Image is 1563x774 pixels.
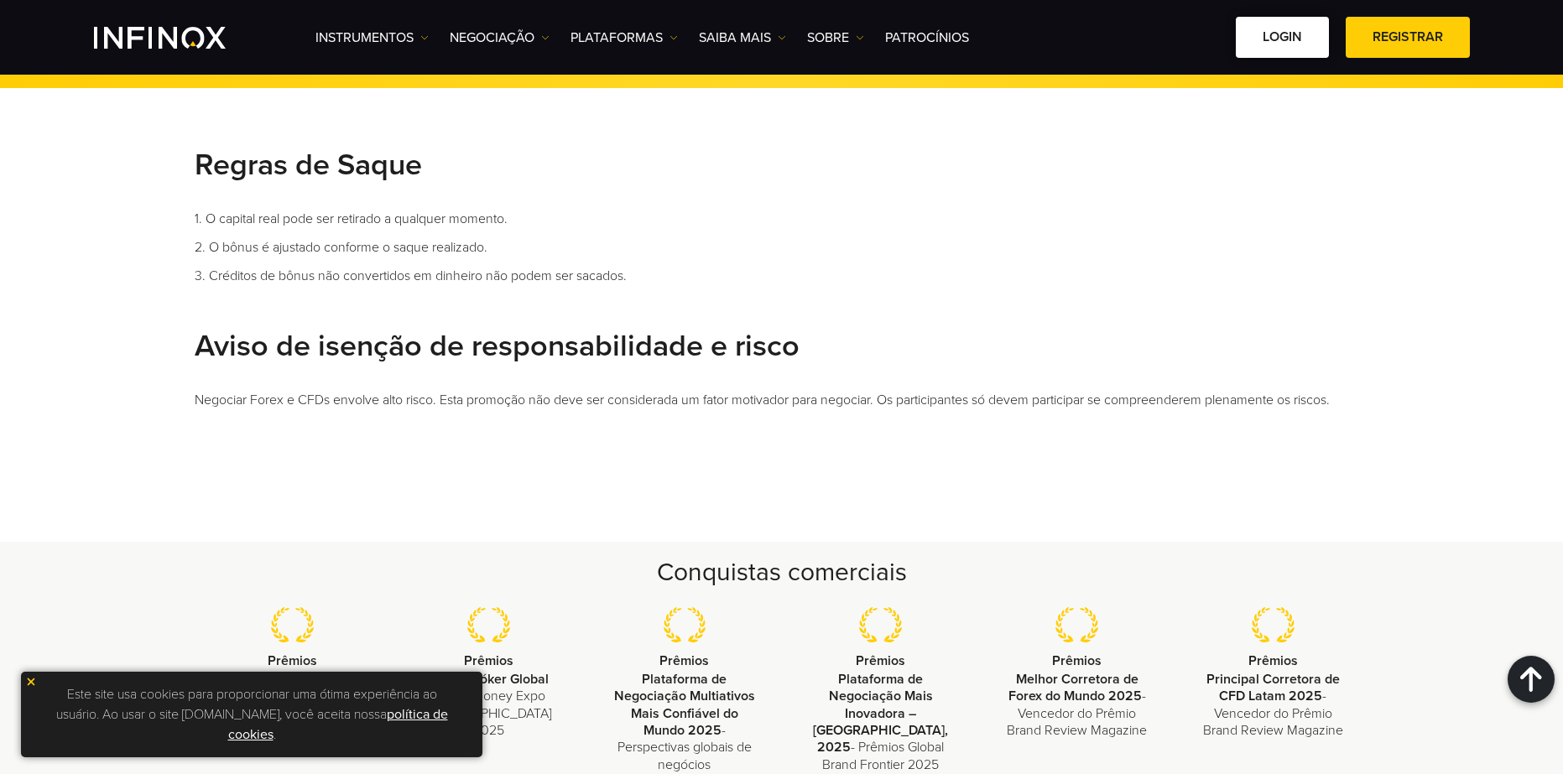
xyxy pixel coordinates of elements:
a: Login [1236,17,1329,58]
strong: Prêmios [464,652,513,669]
p: - Perspectivas globais de negócios [612,671,758,773]
p: Este site usa cookies para proporcionar uma ótima experiência ao usuário. Ao usar o site [DOMAIN_... [29,680,474,749]
strong: Prêmios [1052,652,1102,669]
a: Instrumentos [315,28,429,48]
h3: Regras de Saque [195,147,1369,184]
p: - Money Expo [GEOGRAPHIC_DATA] 2025 [415,671,561,739]
a: SOBRE [807,28,864,48]
a: Saiba mais [699,28,786,48]
h3: Aviso de isenção de responsabilidade e risco [195,328,1369,365]
img: yellow close icon [25,676,37,688]
li: Negociar Forex e CFDs envolve alto risco. Esta promoção não deve ser considerada um fator motivad... [195,390,1369,410]
strong: Melhor Programa de IB / Afiliados [221,671,362,704]
strong: Plataforma de Negociação Mais Inovadora – [GEOGRAPHIC_DATA], 2025 [813,671,948,756]
li: 3. Créditos de bônus não convertidos em dinheiro não podem ser sacados. [195,266,1369,286]
strong: Principal Corretora de CFD Latam 2025 [1206,671,1340,704]
a: INFINOX Logo [94,27,265,49]
a: NEGOCIAÇÃO [450,28,550,48]
p: - Money Expo [GEOGRAPHIC_DATA] 2025 [220,671,366,739]
strong: Plataforma de Negociação Multiativos Mais Confiável do Mundo 2025 [614,671,755,739]
p: - Vencedor do Prêmio Brand Review Magazine [1004,671,1150,739]
strong: Prêmios [856,652,905,669]
strong: Prêmios [659,652,709,669]
strong: Melhor Corretora de Forex do Mundo 2025 [1008,671,1142,704]
li: 1. O capital real pode ser retirado a qualquer momento. [195,209,1369,229]
p: - Prêmios Global Brand Frontier 2025 [808,671,954,773]
p: - Vencedor do Prêmio Brand Review Magazine [1200,671,1346,739]
li: 2. O bônus é ajustado conforme o saque realizado. [195,237,1369,257]
a: PLATAFORMAS [570,28,678,48]
strong: Prêmios [1248,652,1298,669]
a: Patrocínios [885,28,969,48]
strong: Mejor Bróker Global 2025 [429,671,549,704]
h2: Conquistas comerciais [195,555,1369,590]
a: Registrar [1346,17,1470,58]
strong: Prêmios [268,652,317,669]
